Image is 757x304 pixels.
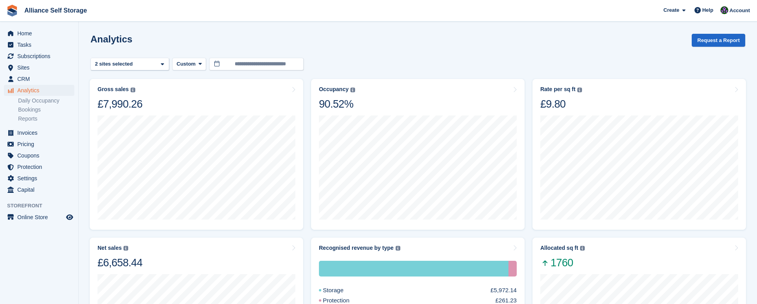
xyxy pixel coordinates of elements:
[4,212,74,223] a: menu
[94,60,136,68] div: 2 sites selected
[396,246,400,251] img: icon-info-grey-7440780725fd019a000dd9b08b2336e03edf1995a4989e88bcd33f0948082b44.svg
[4,85,74,96] a: menu
[4,62,74,73] a: menu
[18,97,74,104] a: Daily Occupancy
[17,212,64,223] span: Online Store
[4,28,74,39] a: menu
[98,86,129,93] div: Gross sales
[177,60,195,68] span: Custom
[65,212,74,222] a: Preview store
[17,73,64,84] span: CRM
[98,245,122,251] div: Net sales
[4,161,74,172] a: menu
[4,173,74,184] a: menu
[319,245,394,251] div: Recognised revenue by type
[17,139,64,150] span: Pricing
[18,115,74,123] a: Reports
[319,86,348,93] div: Occupancy
[540,86,575,93] div: Rate per sq ft
[17,173,64,184] span: Settings
[17,150,64,161] span: Coupons
[540,245,578,251] div: Allocated sq ft
[17,161,64,172] span: Protection
[4,139,74,150] a: menu
[17,127,64,138] span: Invoices
[6,5,18,16] img: stora-icon-8386f47178a22dfd0bd8f6a31ec36ba5ce8667c1dd55bd0f319d3a0aa187defe.svg
[123,246,128,251] img: icon-info-grey-7440780725fd019a000dd9b08b2336e03edf1995a4989e88bcd33f0948082b44.svg
[4,150,74,161] a: menu
[131,88,135,92] img: icon-info-grey-7440780725fd019a000dd9b08b2336e03edf1995a4989e88bcd33f0948082b44.svg
[4,51,74,62] a: menu
[490,286,517,295] div: £5,972.14
[508,261,517,277] div: Protection
[663,6,679,14] span: Create
[4,127,74,138] a: menu
[4,184,74,195] a: menu
[540,256,585,269] span: 1760
[319,286,363,295] div: Storage
[17,62,64,73] span: Sites
[540,97,582,111] div: £9.80
[720,6,728,14] img: Romilly Norton
[577,88,582,92] img: icon-info-grey-7440780725fd019a000dd9b08b2336e03edf1995a4989e88bcd33f0948082b44.svg
[98,256,142,269] div: £6,658.44
[17,85,64,96] span: Analytics
[580,246,585,251] img: icon-info-grey-7440780725fd019a000dd9b08b2336e03edf1995a4989e88bcd33f0948082b44.svg
[692,34,745,47] button: Request a Report
[319,97,355,111] div: 90.52%
[90,34,133,44] h2: Analytics
[7,202,78,210] span: Storefront
[350,88,355,92] img: icon-info-grey-7440780725fd019a000dd9b08b2336e03edf1995a4989e88bcd33f0948082b44.svg
[4,73,74,84] a: menu
[172,58,206,71] button: Custom
[729,7,750,15] span: Account
[17,28,64,39] span: Home
[17,51,64,62] span: Subscriptions
[319,261,508,277] div: Storage
[21,4,90,17] a: Alliance Self Storage
[4,39,74,50] a: menu
[98,97,142,111] div: £7,990.26
[17,184,64,195] span: Capital
[702,6,713,14] span: Help
[17,39,64,50] span: Tasks
[18,106,74,114] a: Bookings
